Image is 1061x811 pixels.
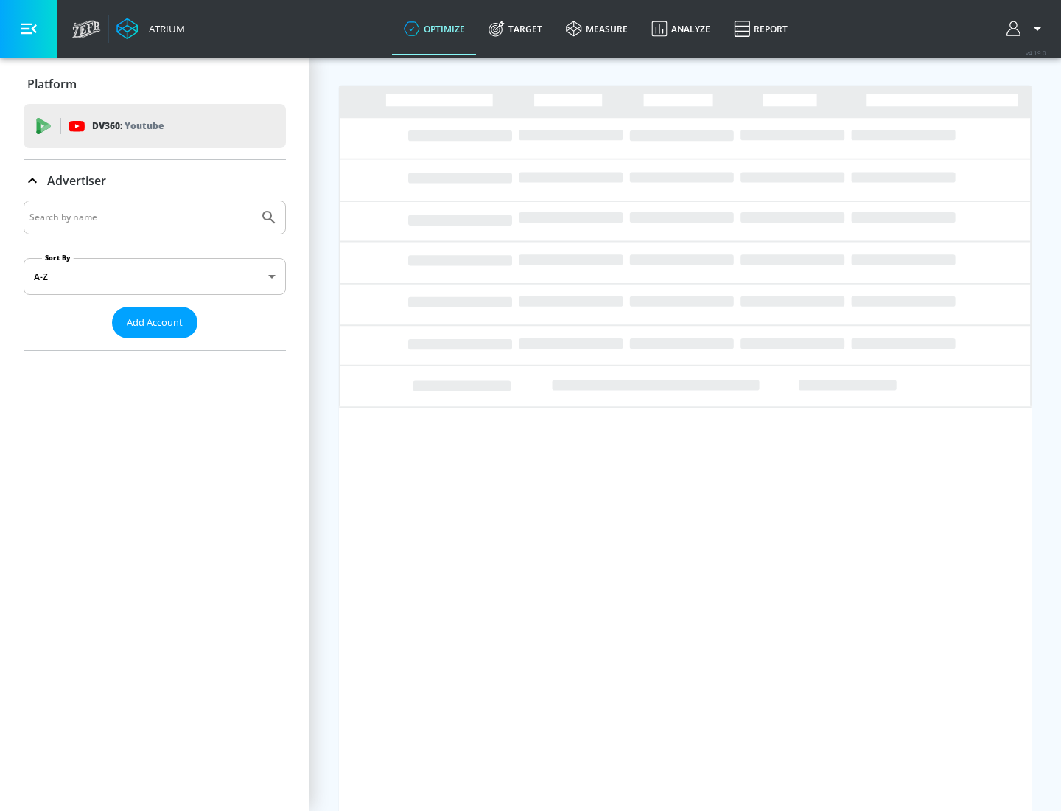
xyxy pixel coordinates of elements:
div: Platform [24,63,286,105]
nav: list of Advertiser [24,338,286,350]
a: Analyze [640,2,722,55]
a: optimize [392,2,477,55]
a: Target [477,2,554,55]
p: Youtube [125,118,164,133]
a: Report [722,2,799,55]
input: Search by name [29,208,253,227]
a: Atrium [116,18,185,40]
span: v 4.19.0 [1026,49,1046,57]
p: Advertiser [47,173,106,189]
div: A-Z [24,258,286,295]
div: DV360: Youtube [24,104,286,148]
div: Atrium [143,22,185,35]
p: Platform [27,76,77,92]
div: Advertiser [24,160,286,201]
div: Advertiser [24,201,286,350]
label: Sort By [42,253,74,262]
button: Add Account [112,307,197,338]
span: Add Account [127,314,183,331]
a: measure [554,2,640,55]
p: DV360: [92,118,164,134]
